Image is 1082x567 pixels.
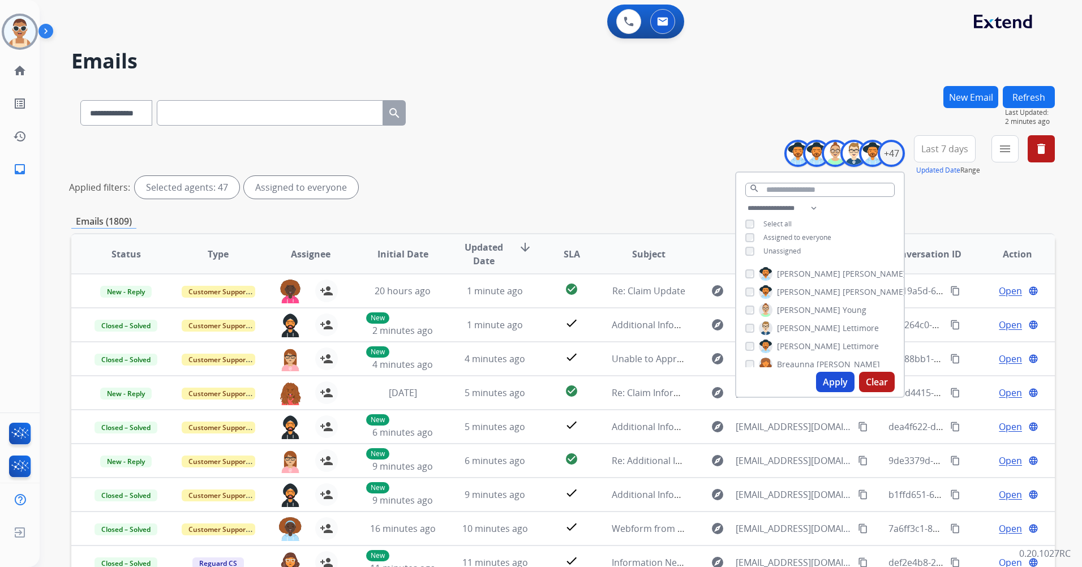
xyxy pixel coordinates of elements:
[914,135,976,162] button: Last 7 days
[889,247,961,261] span: Conversation ID
[999,420,1022,433] span: Open
[565,486,578,500] mat-icon: check
[612,285,685,297] span: Re: Claim Update
[843,286,906,298] span: [PERSON_NAME]
[858,523,868,534] mat-icon: content_copy
[182,489,255,501] span: Customer Support
[963,234,1055,274] th: Action
[372,358,433,371] span: 4 minutes ago
[279,313,302,337] img: agent-avatar
[389,386,417,399] span: [DATE]
[950,489,960,500] mat-icon: content_copy
[565,418,578,432] mat-icon: check
[518,240,532,254] mat-icon: arrow_downward
[1034,142,1048,156] mat-icon: delete
[1005,117,1055,126] span: 2 minutes ago
[1028,320,1038,330] mat-icon: language
[888,522,1058,535] span: 7a6ff3c1-8e3a-49b2-bedc-1af93429501b
[366,312,389,324] p: New
[1028,456,1038,466] mat-icon: language
[279,483,302,507] img: agent-avatar
[1028,523,1038,534] mat-icon: language
[565,316,578,330] mat-icon: check
[777,323,840,334] span: [PERSON_NAME]
[111,247,141,261] span: Status
[366,482,389,493] p: New
[135,176,239,199] div: Selected agents: 47
[182,286,255,298] span: Customer Support
[320,318,333,332] mat-icon: person_add
[565,350,578,364] mat-icon: check
[777,286,840,298] span: [PERSON_NAME]
[999,386,1022,400] span: Open
[736,454,852,467] span: [EMAIL_ADDRESS][DOMAIN_NAME]
[95,354,157,366] span: Closed – Solved
[736,420,852,433] span: [EMAIL_ADDRESS][DOMAIN_NAME]
[279,280,302,303] img: agent-avatar
[182,422,255,433] span: Customer Support
[612,319,709,331] span: Additional Information
[95,523,157,535] span: Closed – Solved
[736,522,852,535] span: [EMAIL_ADDRESS][DOMAIN_NAME]
[1028,422,1038,432] mat-icon: language
[100,286,152,298] span: New - Reply
[467,285,523,297] span: 1 minute ago
[763,219,792,229] span: Select all
[13,64,27,78] mat-icon: home
[999,352,1022,366] span: Open
[366,414,389,426] p: New
[711,454,724,467] mat-icon: explore
[843,268,906,280] span: [PERSON_NAME]
[711,386,724,400] mat-icon: explore
[916,166,960,175] button: Updated Date
[612,386,706,399] span: Re: Claim Information.
[320,284,333,298] mat-icon: person_add
[465,386,525,399] span: 5 minutes ago
[95,422,157,433] span: Closed – Solved
[711,284,724,298] mat-icon: explore
[372,426,433,439] span: 6 minutes ago
[465,488,525,501] span: 9 minutes ago
[291,247,330,261] span: Assignee
[612,353,718,365] span: Unable to Approve Claim
[462,522,528,535] span: 10 minutes ago
[878,140,905,167] div: +47
[366,550,389,561] p: New
[858,422,868,432] mat-icon: content_copy
[950,456,960,466] mat-icon: content_copy
[763,233,831,242] span: Assigned to everyone
[372,460,433,472] span: 9 minutes ago
[279,449,302,473] img: agent-avatar
[999,454,1022,467] span: Open
[388,106,401,120] mat-icon: search
[95,489,157,501] span: Closed – Solved
[71,50,1055,72] h2: Emails
[465,353,525,365] span: 4 minutes ago
[458,240,509,268] span: Updated Date
[1003,86,1055,108] button: Refresh
[916,165,980,175] span: Range
[565,282,578,296] mat-icon: check_circle
[366,346,389,358] p: New
[244,176,358,199] div: Assigned to everyone
[950,320,960,330] mat-icon: content_copy
[632,247,665,261] span: Subject
[95,320,157,332] span: Closed – Solved
[998,142,1012,156] mat-icon: menu
[843,304,866,316] span: Young
[711,522,724,535] mat-icon: explore
[182,523,255,535] span: Customer Support
[777,304,840,316] span: [PERSON_NAME]
[320,352,333,366] mat-icon: person_add
[564,247,580,261] span: SLA
[888,420,1063,433] span: dea4f622-d597-44d0-99d0-392c0407b063
[279,347,302,371] img: agent-avatar
[711,352,724,366] mat-icon: explore
[370,522,436,535] span: 16 minutes ago
[1028,354,1038,364] mat-icon: language
[279,517,302,541] img: agent-avatar
[1005,108,1055,117] span: Last Updated:
[1028,388,1038,398] mat-icon: language
[1019,547,1071,560] p: 0.20.1027RC
[711,488,724,501] mat-icon: explore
